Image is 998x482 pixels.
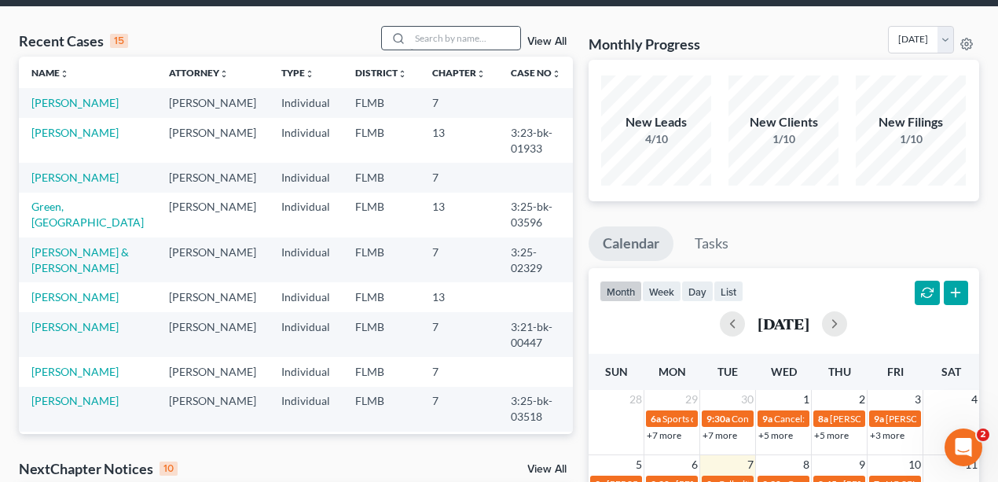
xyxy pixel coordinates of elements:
i: unfold_more [219,69,229,79]
td: 7 [420,357,498,386]
td: 13 [420,118,498,163]
span: Thu [828,365,851,378]
td: FLMB [343,357,420,386]
span: Sports dress down day [662,413,754,425]
td: [PERSON_NAME] [156,237,269,282]
button: list [714,281,743,302]
span: Sat [941,365,961,378]
td: Individual [269,88,343,117]
td: Individual [269,237,343,282]
div: 1/10 [728,131,838,147]
td: 13 [420,282,498,311]
a: [PERSON_NAME] [31,290,119,304]
td: Individual [269,282,343,311]
span: Sun [605,365,628,378]
a: Attorneyunfold_more [169,67,229,79]
td: Individual [269,163,343,192]
td: 7 [420,88,498,117]
td: FLMB [343,118,420,163]
span: 4 [970,390,979,409]
td: FLMB [343,237,420,282]
td: 7 [420,312,498,357]
a: Nameunfold_more [31,67,69,79]
h3: Monthly Progress [589,35,700,53]
span: 29 [684,390,699,409]
span: 9a [762,413,772,425]
span: 2 [977,429,989,441]
td: [PERSON_NAME] [156,387,269,432]
button: month [600,281,642,302]
div: 1/10 [856,131,966,147]
td: 7 [420,387,498,432]
td: 3:25-02329 [498,237,574,282]
a: Districtunfold_more [355,67,407,79]
td: Individual [269,312,343,357]
span: 9:30a [706,413,730,425]
span: 30 [739,390,755,409]
input: Search by name... [410,27,520,50]
div: 10 [160,462,178,476]
td: [PERSON_NAME] [156,432,269,476]
i: unfold_more [476,69,486,79]
span: 1 [802,390,811,409]
td: [PERSON_NAME] [156,118,269,163]
td: 3:25-bk-00833 [498,432,574,476]
a: [PERSON_NAME] [31,171,119,184]
td: 3:21-bk-00447 [498,312,574,357]
td: Individual [269,387,343,432]
a: [PERSON_NAME] [31,365,119,378]
button: week [642,281,681,302]
a: +7 more [703,429,737,441]
div: 4/10 [601,131,711,147]
a: View All [527,464,567,475]
td: [PERSON_NAME] [156,282,269,311]
td: [PERSON_NAME] [156,88,269,117]
a: [PERSON_NAME] [31,96,119,109]
span: [PERSON_NAME] [PHONE_NUMBER] [830,413,989,425]
h2: [DATE] [758,315,809,332]
a: Calendar [589,226,673,261]
span: 3 [913,390,923,409]
td: 3:25-bk-03596 [498,193,574,237]
td: FLMB [343,88,420,117]
div: 15 [110,34,128,48]
div: NextChapter Notices [19,459,178,478]
a: View All [527,36,567,47]
span: 6 [690,455,699,474]
a: +7 more [647,429,681,441]
iframe: Intercom live chat [945,429,982,466]
a: [PERSON_NAME] & [PERSON_NAME] [31,245,129,274]
span: Fri [887,365,904,378]
i: unfold_more [398,69,407,79]
td: [PERSON_NAME] [156,357,269,386]
div: Recent Cases [19,31,128,50]
span: 2 [857,390,867,409]
td: FLMB [343,387,420,432]
td: 3:25-bk-03518 [498,387,574,432]
span: Wed [771,365,797,378]
span: Cancel: DC Dental Appt [PERSON_NAME] [774,413,946,425]
a: Tasks [681,226,743,261]
td: [PERSON_NAME] [156,193,269,237]
i: unfold_more [305,69,314,79]
a: Typeunfold_more [281,67,314,79]
span: Mon [659,365,686,378]
a: [PERSON_NAME] [31,394,119,407]
td: [PERSON_NAME] [156,163,269,192]
td: FLMB [343,163,420,192]
td: Individual [269,432,343,476]
a: +5 more [814,429,849,441]
td: 7 [420,432,498,476]
td: 7 [420,237,498,282]
a: Chapterunfold_more [432,67,486,79]
a: [PERSON_NAME] [31,320,119,333]
span: 9a [874,413,884,425]
a: Case Nounfold_more [511,67,561,79]
div: New Clients [728,113,838,131]
td: 7 [420,163,498,192]
td: FLMB [343,282,420,311]
div: New Leads [601,113,711,131]
td: Individual [269,357,343,386]
td: FLMB [343,312,420,357]
div: New Filings [856,113,966,131]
